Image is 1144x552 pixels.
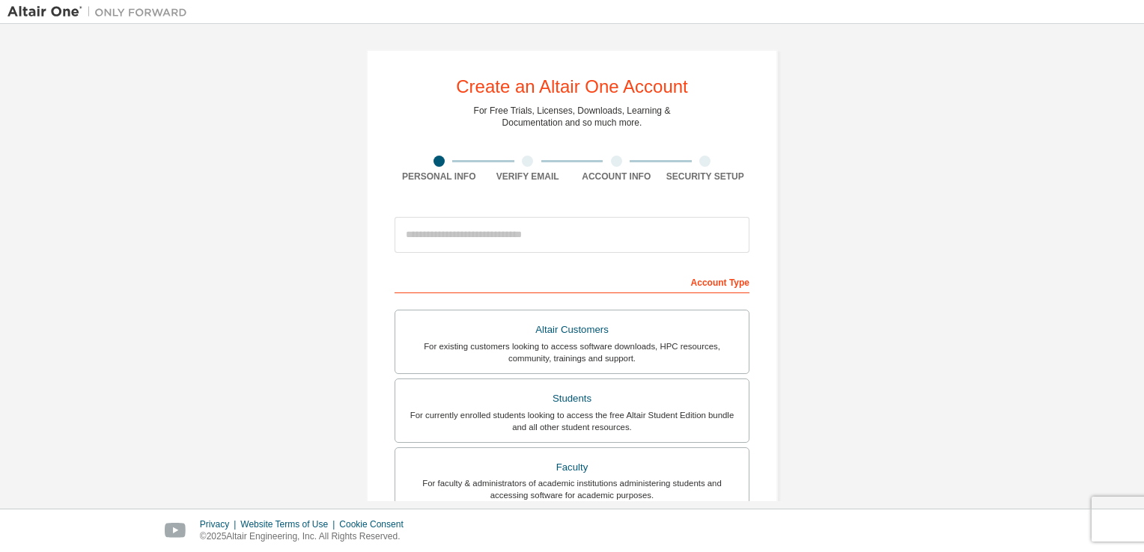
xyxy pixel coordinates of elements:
[404,340,740,364] div: For existing customers looking to access software downloads, HPC resources, community, trainings ...
[165,523,186,539] img: youtube.svg
[572,171,661,183] div: Account Info
[456,78,688,96] div: Create an Altair One Account
[404,477,740,501] div: For faculty & administrators of academic institutions administering students and accessing softwa...
[474,105,671,129] div: For Free Trials, Licenses, Downloads, Learning & Documentation and so much more.
[484,171,573,183] div: Verify Email
[404,457,740,478] div: Faculty
[404,409,740,433] div: For currently enrolled students looking to access the free Altair Student Edition bundle and all ...
[240,518,339,530] div: Website Terms of Use
[339,518,412,530] div: Cookie Consent
[404,388,740,409] div: Students
[404,319,740,340] div: Altair Customers
[395,269,749,293] div: Account Type
[661,171,750,183] div: Security Setup
[200,518,240,530] div: Privacy
[395,171,484,183] div: Personal Info
[200,530,413,543] p: © 2025 Altair Engineering, Inc. All Rights Reserved.
[7,4,195,19] img: Altair One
